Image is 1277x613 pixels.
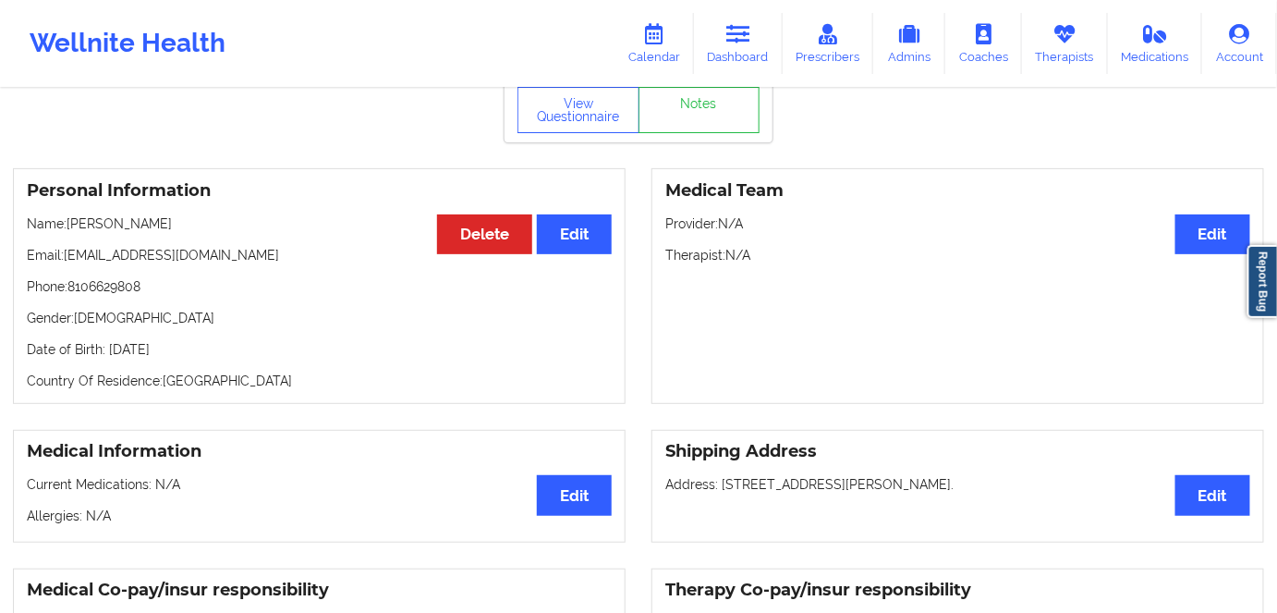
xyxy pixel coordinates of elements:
p: Country Of Residence: [GEOGRAPHIC_DATA] [27,372,612,390]
a: Medications [1108,13,1203,74]
button: Edit [1175,475,1250,515]
p: Phone: 8106629808 [27,277,612,296]
p: Date of Birth: [DATE] [27,340,612,359]
p: Provider: N/A [665,215,1250,233]
h3: Shipping Address [665,441,1250,462]
h3: Medical Team [665,180,1250,202]
h3: Medical Information [27,441,612,462]
p: Gender: [DEMOGRAPHIC_DATA] [27,309,612,327]
button: Edit [1175,215,1250,254]
a: Admins [873,13,945,74]
a: Dashboard [694,13,783,74]
a: Calendar [614,13,694,74]
a: Coaches [945,13,1022,74]
p: Name: [PERSON_NAME] [27,215,612,233]
a: Therapists [1022,13,1108,74]
h3: Medical Co-pay/insur responsibility [27,580,612,601]
h3: Therapy Co-pay/insur responsibility [665,580,1250,601]
button: Delete [437,215,532,254]
p: Allergies: N/A [27,507,612,525]
p: Therapist: N/A [665,246,1250,264]
p: Address: [STREET_ADDRESS][PERSON_NAME]. [665,475,1250,494]
a: Prescribers [783,13,874,74]
a: Notes [638,87,760,133]
button: Edit [537,215,612,254]
a: Account [1202,13,1277,74]
button: Edit [537,475,612,515]
button: View Questionnaire [517,87,639,133]
p: Current Medications: N/A [27,475,612,494]
p: Email: [EMAIL_ADDRESS][DOMAIN_NAME] [27,246,612,264]
h3: Personal Information [27,180,612,202]
a: Report Bug [1247,245,1277,318]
